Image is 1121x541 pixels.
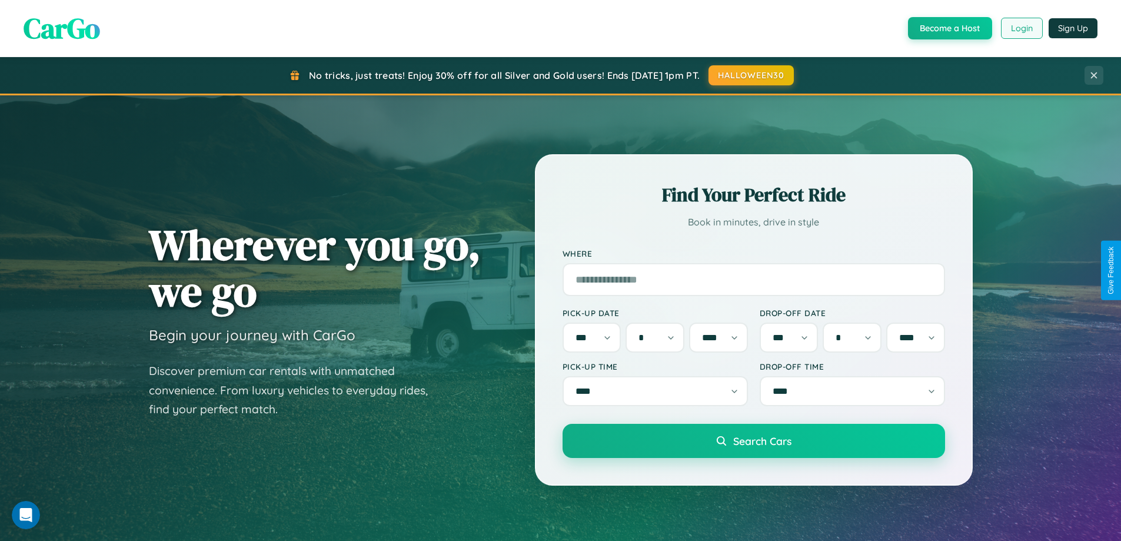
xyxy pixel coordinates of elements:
[563,308,748,318] label: Pick-up Date
[563,361,748,371] label: Pick-up Time
[24,9,100,48] span: CarGo
[908,17,992,39] button: Become a Host
[1049,18,1097,38] button: Sign Up
[309,69,700,81] span: No tricks, just treats! Enjoy 30% off for all Silver and Gold users! Ends [DATE] 1pm PT.
[1107,247,1115,294] div: Give Feedback
[563,424,945,458] button: Search Cars
[149,326,355,344] h3: Begin your journey with CarGo
[563,214,945,231] p: Book in minutes, drive in style
[708,65,794,85] button: HALLOWEEN30
[760,308,945,318] label: Drop-off Date
[1001,18,1043,39] button: Login
[563,248,945,258] label: Where
[733,434,791,447] span: Search Cars
[12,501,40,529] iframe: Intercom live chat
[563,182,945,208] h2: Find Your Perfect Ride
[149,221,481,314] h1: Wherever you go, we go
[760,361,945,371] label: Drop-off Time
[149,361,443,419] p: Discover premium car rentals with unmatched convenience. From luxury vehicles to everyday rides, ...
